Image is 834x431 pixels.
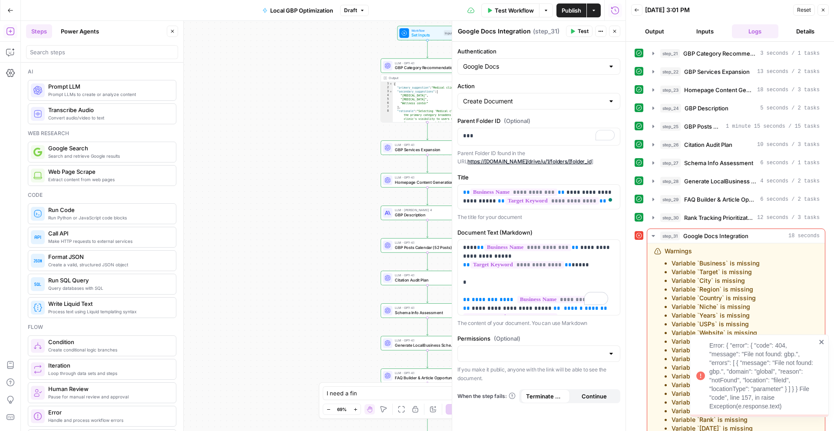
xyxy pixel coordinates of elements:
g: Edge from step_23 to step_24 [427,188,428,205]
button: 18 seconds [647,229,825,243]
span: Run Python or JavaScript code blocks [48,214,169,221]
a: When the step fails: [457,392,516,400]
span: step_26 [660,140,681,149]
span: Query databases with SQL [48,285,169,292]
span: Workflow [411,28,441,33]
g: Edge from start to step_21 [427,40,428,58]
button: 3 seconds / 1 tasks [647,46,825,60]
span: Extract content from web pages [48,176,169,183]
div: 5 [381,98,393,102]
span: Generate LocalBusiness Schema [684,177,757,186]
button: Local GBP Optimization [257,3,338,17]
span: LLM · GPT-4.1 [395,305,456,310]
input: Create Document [463,97,604,106]
a: https://[DOMAIN_NAME]/drive/u/1/folders/[folder_id [467,158,591,165]
span: Continue [582,392,607,401]
div: LLM · GPT-4.1Citation Audit PlanStep 26 [381,271,474,285]
span: Web Page Scrape [48,167,169,176]
div: To enrich screen reader interactions, please activate Accessibility in Grammarly extension settings [458,240,620,315]
label: Permissions [457,334,620,343]
button: Test [566,26,592,37]
div: LLM · [PERSON_NAME] 4GBP DescriptionStep 24 [381,206,474,220]
div: 8 [381,109,393,188]
span: step_27 [660,159,681,167]
li: Variable `City` is missing [672,276,764,285]
span: Citation Audit Plan [684,140,732,149]
span: Iteration [48,361,169,370]
span: Google Docs Integration [683,232,748,240]
input: Google Docs [463,62,604,71]
span: (Optional) [494,334,520,343]
span: Error [48,408,169,417]
li: Variable `Niche` is missing [672,302,764,311]
span: 18 seconds / 3 tasks [757,86,820,94]
span: Local GBP Optimization [270,6,333,15]
li: Variable `Business` is missing [672,259,764,268]
span: Google Search [48,144,169,153]
span: Terminate Workflow [526,392,565,401]
div: 4 [381,94,393,98]
span: step_28 [660,177,681,186]
span: Convert audio/video to text [48,114,169,121]
span: GBP Posts Calendar (52 Posts) [684,122,722,131]
p: The title for your document [457,213,620,222]
div: Output [389,76,457,80]
span: (Optional) [504,116,530,125]
span: Make HTTP requests to external services [48,238,169,245]
div: Inputs [443,30,455,36]
div: Flow [28,323,176,331]
span: FAQ Builder & Article Opportunities [395,375,456,381]
button: close [819,338,825,345]
span: 1 minute 15 seconds / 15 tasks [726,123,820,130]
span: FAQ Builder & Article Opportunities [684,195,757,204]
li: Variable `Address` is missing [672,346,764,355]
div: Web research [28,129,176,137]
li: Variable `Citation` is missing [672,381,764,389]
span: GBP Category Recommendations [395,65,457,71]
g: Edge from step_27 to step_28 [427,318,428,335]
span: GBP Services Expansion [395,147,456,153]
span: step_23 [660,86,681,94]
li: Variable `Region` is missing [672,285,764,294]
input: Search steps [30,48,174,56]
p: If you make it public, anyone with the link will be able to see the document. [457,365,620,382]
span: Test [578,27,589,35]
span: Create conditional logic branches [48,346,169,353]
span: Prompt LLM [48,82,169,91]
span: GBP Description [395,212,456,218]
button: 5 seconds / 2 tasks [647,101,825,115]
button: 12 seconds / 3 tasks [647,211,825,225]
label: Action [457,82,620,90]
button: Continue [570,389,619,403]
div: LLM · GPT-4.1GBP Services ExpansionStep 22 [381,140,474,155]
g: Edge from step_22 to step_23 [427,155,428,172]
span: Run Code [48,206,169,214]
span: Schema Info Assessment [684,159,753,167]
span: 3 seconds / 1 tasks [760,50,820,57]
span: 13 seconds / 2 tasks [757,68,820,76]
span: Create a valid, structured JSON object [48,261,169,268]
span: step_22 [660,67,681,76]
label: Authentication [457,47,620,56]
div: LLM · GPT-4.1Schema Info AssessmentStep 27 [381,303,474,318]
button: 6 seconds / 2 tasks [647,192,825,206]
span: LLM · GPT-4.1 [395,240,456,245]
span: step_30 [660,213,681,222]
span: 18 seconds [788,232,820,240]
span: Call API [48,229,169,238]
span: 4 seconds / 2 tasks [760,177,820,185]
span: Pause for manual review and approval [48,393,169,400]
button: 4 seconds / 2 tasks [647,174,825,188]
button: Power Agents [56,24,104,38]
button: 1 minute 15 seconds / 15 tasks [647,119,825,133]
span: GBP Posts Calendar (52 Posts) [395,245,456,251]
span: 5 seconds / 2 tasks [760,104,820,112]
span: step_21 [660,49,680,58]
span: GBP Description [685,104,728,113]
div: LLM · GPT-4.1Homepage Content GenerationStep 23 [381,173,474,187]
span: Prompt LLMs to create or analyze content [48,91,169,98]
span: Citation Audit Plan [395,277,456,283]
g: Edge from step_21 to step_22 [427,123,428,140]
li: Variable `Homepage` is missing [672,372,764,381]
